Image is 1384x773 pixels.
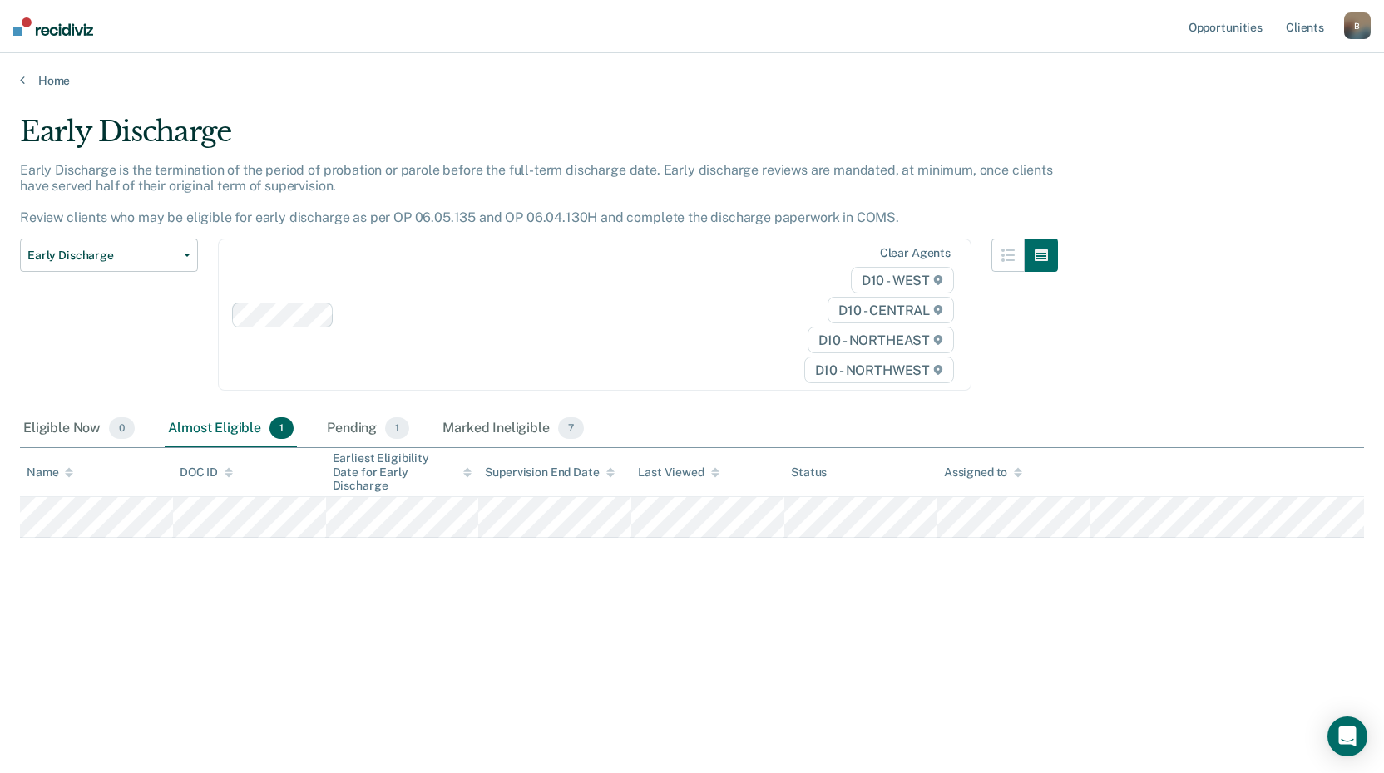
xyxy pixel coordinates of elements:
span: D10 - CENTRAL [828,297,954,323]
div: Eligible Now0 [20,411,138,447]
span: 0 [109,417,135,439]
span: 1 [385,417,409,439]
a: Home [20,73,1364,88]
span: 1 [269,417,294,439]
span: D10 - WEST [851,267,954,293]
div: Earliest Eligibility Date for Early Discharge [333,451,472,493]
div: Almost Eligible1 [165,411,297,447]
button: Early Discharge [20,239,198,272]
div: Marked Ineligible7 [439,411,587,447]
span: Early Discharge [27,249,177,263]
div: Name [27,465,73,480]
p: Early Discharge is the termination of the period of probation or parole before the full-term disc... [20,162,1053,226]
button: B [1344,12,1371,39]
div: Open Intercom Messenger [1327,716,1367,756]
img: Recidiviz [13,17,93,36]
div: Clear agents [880,246,951,260]
div: Early Discharge [20,115,1058,162]
span: 7 [558,417,584,439]
div: Supervision End Date [485,465,614,480]
div: Pending1 [324,411,413,447]
div: Last Viewed [638,465,719,480]
div: Status [791,465,827,480]
span: D10 - NORTHEAST [808,327,954,353]
div: DOC ID [180,465,233,480]
div: Assigned to [944,465,1022,480]
span: D10 - NORTHWEST [804,357,954,383]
